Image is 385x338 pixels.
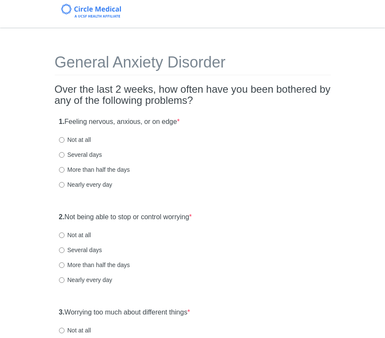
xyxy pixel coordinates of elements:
label: Not at all [59,135,91,144]
label: Nearly every day [59,276,112,284]
label: Not at all [59,326,91,335]
label: Worrying too much about different things [59,308,190,317]
label: More than half the days [59,165,130,174]
label: Several days [59,246,102,254]
strong: 3. [59,309,65,316]
input: Not at all [59,328,65,333]
strong: 1. [59,118,65,125]
input: Several days [59,152,65,158]
input: Nearly every day [59,182,65,188]
strong: 2. [59,213,65,220]
label: Not at all [59,231,91,239]
label: Feeling nervous, anxious, or on edge [59,117,180,127]
input: More than half the days [59,167,65,173]
img: Circle Medical Logo [61,4,121,18]
label: More than half the days [59,261,130,269]
input: Not at all [59,137,65,143]
label: Nearly every day [59,180,112,189]
input: More than half the days [59,262,65,268]
label: Not being able to stop or control worrying [59,212,192,222]
h2: Over the last 2 weeks, how often have you been bothered by any of the following problems? [55,84,331,106]
input: Nearly every day [59,277,65,283]
input: Not at all [59,232,65,238]
label: Several days [59,150,102,159]
input: Several days [59,247,65,253]
h1: General Anxiety Disorder [55,54,331,75]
